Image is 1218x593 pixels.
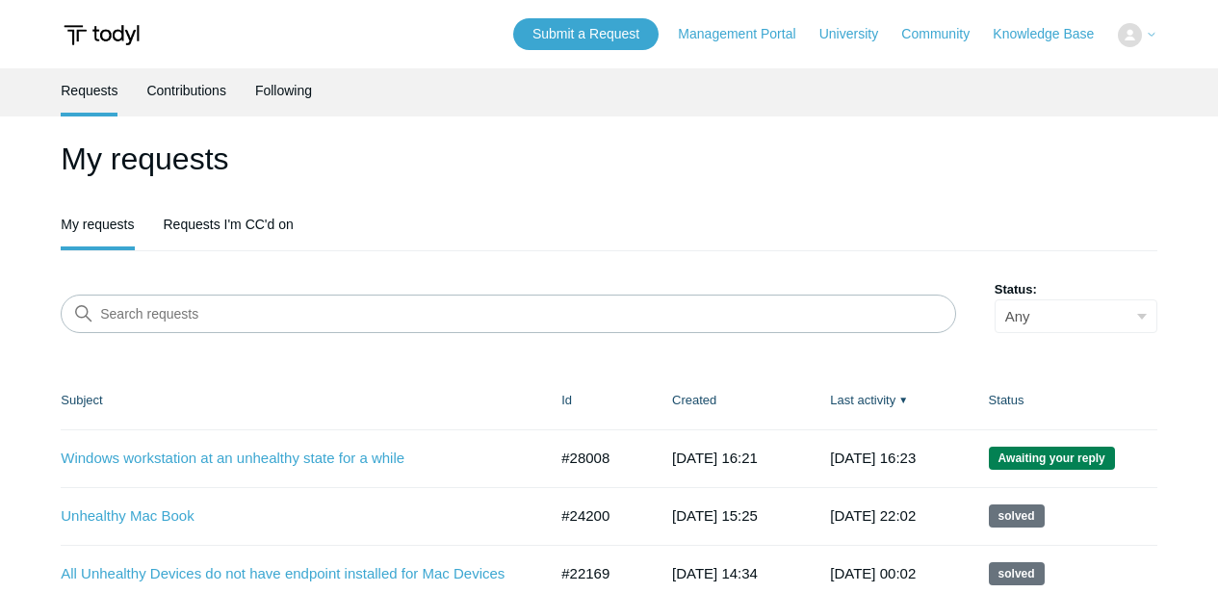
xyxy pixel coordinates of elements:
[995,280,1157,299] label: Status:
[61,563,518,585] a: All Unhealthy Devices do not have endpoint installed for Mac Devices
[542,429,653,487] td: #28008
[672,393,716,407] a: Created
[61,17,143,53] img: Todyl Support Center Help Center home page
[672,565,758,581] time: 2025-01-03T14:34:28+00:00
[513,18,659,50] a: Submit a Request
[989,562,1045,585] span: This request has been solved
[970,372,1157,429] th: Status
[255,68,312,113] a: Following
[830,450,916,466] time: 2025-09-09T16:23:02+00:00
[830,507,916,524] time: 2025-05-05T22:02:23+00:00
[672,450,758,466] time: 2025-09-09T16:21:48+00:00
[830,565,916,581] time: 2025-03-03T00:02:07+00:00
[61,448,518,470] a: Windows workstation at an unhealthy state for a while
[542,487,653,545] td: #24200
[164,202,294,246] a: Requests I'm CC'd on
[830,393,895,407] a: Last activity▼
[819,24,897,44] a: University
[61,68,117,113] a: Requests
[993,24,1113,44] a: Knowledge Base
[898,393,908,407] span: ▼
[61,295,956,333] input: Search requests
[61,505,518,528] a: Unhealthy Mac Book
[901,24,989,44] a: Community
[61,202,134,246] a: My requests
[61,136,1157,182] h1: My requests
[989,447,1115,470] span: We are waiting for you to respond
[146,68,226,113] a: Contributions
[542,372,653,429] th: Id
[61,372,542,429] th: Subject
[678,24,815,44] a: Management Portal
[989,504,1045,528] span: This request has been solved
[672,507,758,524] time: 2025-04-11T15:25:16+00:00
